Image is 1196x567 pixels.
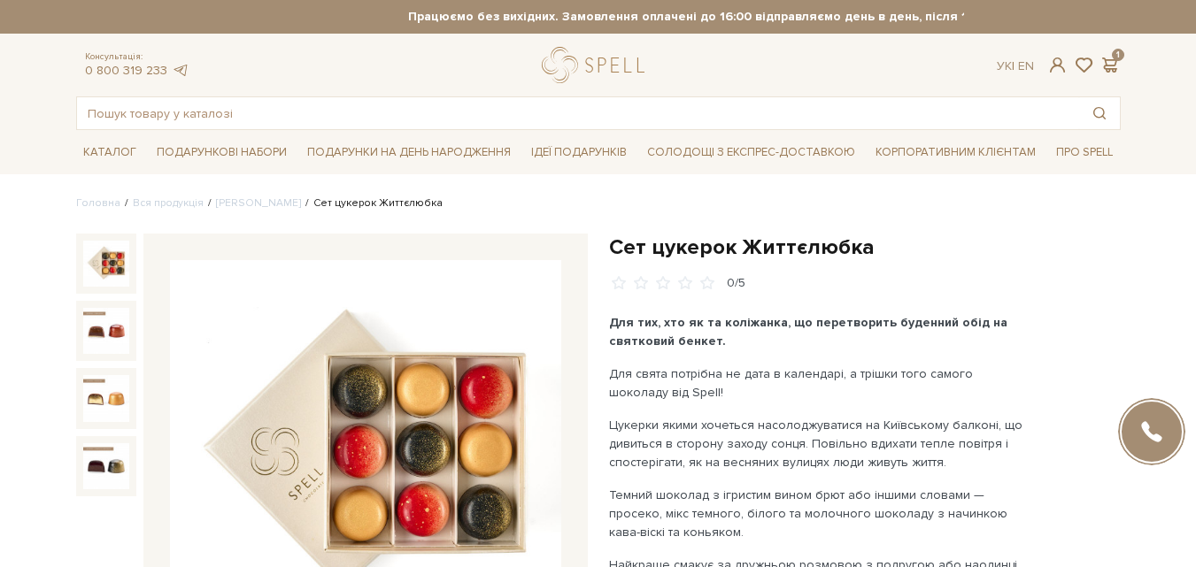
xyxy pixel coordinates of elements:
b: Для тих, хто як та коліжанка, що перетворить буденний обід на святковий бенкет. [609,315,1007,349]
a: Корпоративним клієнтам [868,137,1043,167]
li: Сет цукерок Життєлюбка [301,195,443,211]
span: Подарунки на День народження [300,139,518,166]
div: 0/5 [727,275,745,292]
button: Пошук товару у каталозі [1079,97,1120,129]
p: Для свята потрібна не дата в календарі, а трішки того самого шоколаду від Spell! [609,364,1024,402]
p: Темний шоколад з ігристим вином брют або іншими словами — просеко, мікс темного, білого та молочн... [609,486,1024,541]
a: logo [542,47,652,83]
img: Сет цукерок Життєлюбка [83,308,129,354]
a: Солодощі з експрес-доставкою [640,137,862,167]
input: Пошук товару у каталозі [77,97,1079,129]
a: [PERSON_NAME] [216,196,301,210]
span: Ідеї подарунків [524,139,634,166]
div: Ук [997,58,1034,74]
span: | [1012,58,1015,73]
a: telegram [172,63,189,78]
a: En [1018,58,1034,73]
a: 0 800 319 233 [85,63,167,78]
h1: Сет цукерок Життєлюбка [609,234,1121,261]
a: Вся продукція [133,196,204,210]
a: Головна [76,196,120,210]
img: Сет цукерок Життєлюбка [83,443,129,489]
span: Каталог [76,139,143,166]
img: Сет цукерок Життєлюбка [83,375,129,421]
span: Консультація: [85,51,189,63]
span: Подарункові набори [150,139,294,166]
img: Сет цукерок Життєлюбка [83,241,129,287]
span: Про Spell [1049,139,1120,166]
p: Цукерки якими хочеться насолоджуватися на Київському балконі, що дивиться в сторону заходу сонця.... [609,416,1024,471]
